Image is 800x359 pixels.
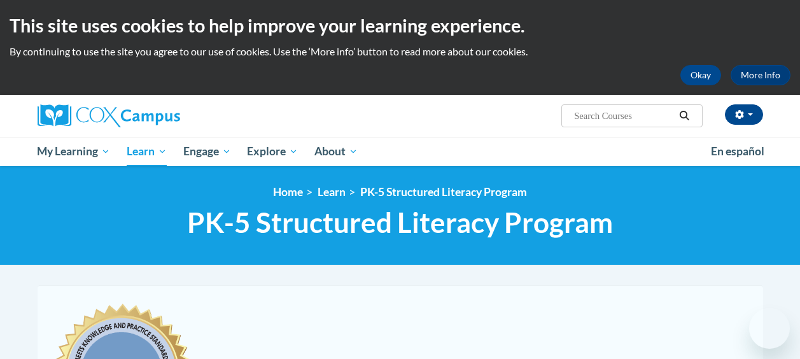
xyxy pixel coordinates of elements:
[680,65,721,85] button: Okay
[273,185,303,199] a: Home
[711,144,764,158] span: En español
[675,108,694,123] button: Search
[183,144,231,159] span: Engage
[239,137,306,166] a: Explore
[10,45,790,59] p: By continuing to use the site you agree to our use of cookies. Use the ‘More info’ button to read...
[37,144,110,159] span: My Learning
[306,137,366,166] a: About
[749,308,790,349] iframe: Button to launch messaging window
[725,104,763,125] button: Account Settings
[38,104,267,127] a: Cox Campus
[314,144,358,159] span: About
[175,137,239,166] a: Engage
[127,144,167,159] span: Learn
[731,65,790,85] a: More Info
[28,137,773,166] div: Main menu
[187,206,613,239] span: PK-5 Structured Literacy Program
[10,13,790,38] h2: This site uses cookies to help improve your learning experience.
[38,104,180,127] img: Cox Campus
[118,137,175,166] a: Learn
[703,138,773,165] a: En español
[573,108,675,123] input: Search Courses
[318,185,346,199] a: Learn
[29,137,119,166] a: My Learning
[360,185,527,199] a: PK-5 Structured Literacy Program
[247,144,298,159] span: Explore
